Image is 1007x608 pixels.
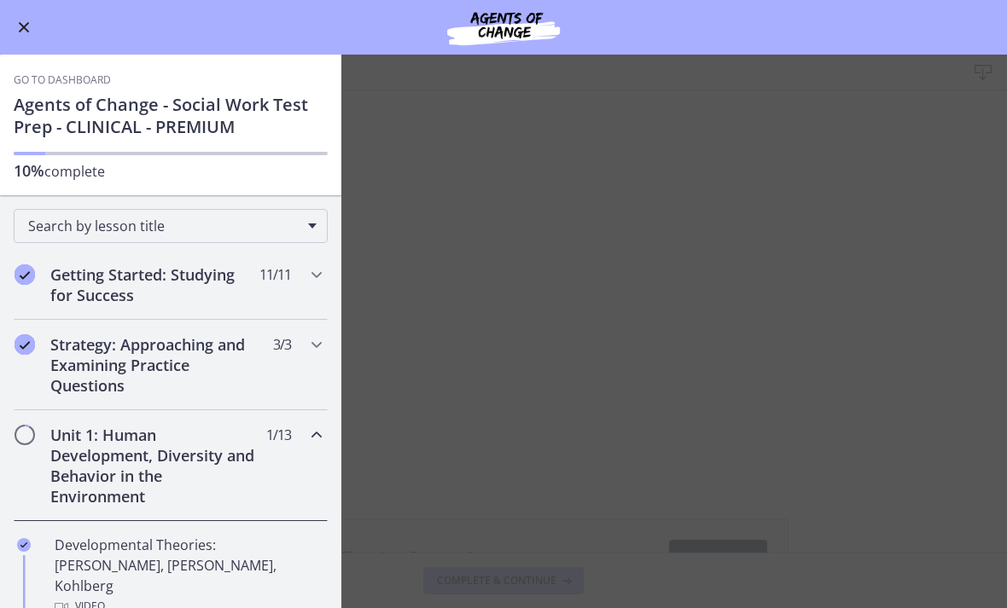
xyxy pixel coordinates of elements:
img: Agents of Change [401,7,606,48]
h1: Agents of Change - Social Work Test Prep - CLINICAL - PREMIUM [14,94,328,138]
a: Go to Dashboard [14,73,111,87]
i: Completed [15,264,35,285]
span: 11 / 11 [259,264,291,285]
div: Search by lesson title [14,209,328,243]
i: Completed [15,334,35,355]
span: 10% [14,160,44,181]
span: Search by lesson title [28,217,300,235]
h2: Unit 1: Human Development, Diversity and Behavior in the Environment [50,425,259,507]
button: Enable menu [14,17,34,38]
i: Completed [17,538,31,552]
span: 3 / 3 [273,334,291,355]
h2: Strategy: Approaching and Examining Practice Questions [50,334,259,396]
span: 1 / 13 [266,425,291,445]
p: complete [14,160,328,182]
h2: Getting Started: Studying for Success [50,264,259,305]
